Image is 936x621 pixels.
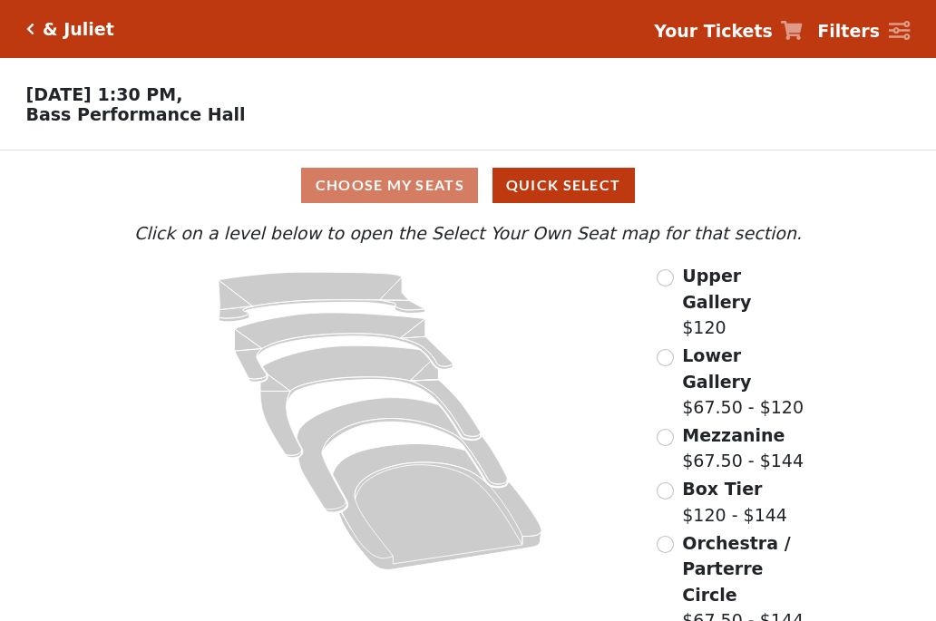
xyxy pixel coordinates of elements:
[333,444,542,570] path: Orchestra / Parterre Circle - Seats Available: 32
[682,263,806,341] label: $120
[492,168,635,203] button: Quick Select
[682,479,762,499] span: Box Tier
[682,343,806,421] label: $67.50 - $120
[130,220,806,247] p: Click on a level below to open the Select Your Own Seat map for that section.
[219,272,425,322] path: Upper Gallery - Seats Available: 306
[682,533,790,605] span: Orchestra / Parterre Circle
[817,21,880,41] strong: Filters
[817,18,910,44] a: Filters
[682,422,804,474] label: $67.50 - $144
[654,18,803,44] a: Your Tickets
[26,23,34,35] a: Click here to go back to filters
[235,313,453,382] path: Lower Gallery - Seats Available: 76
[43,19,114,40] h5: & Juliet
[682,345,751,392] span: Lower Gallery
[682,425,785,445] span: Mezzanine
[682,476,787,528] label: $120 - $144
[654,21,773,41] strong: Your Tickets
[682,266,751,312] span: Upper Gallery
